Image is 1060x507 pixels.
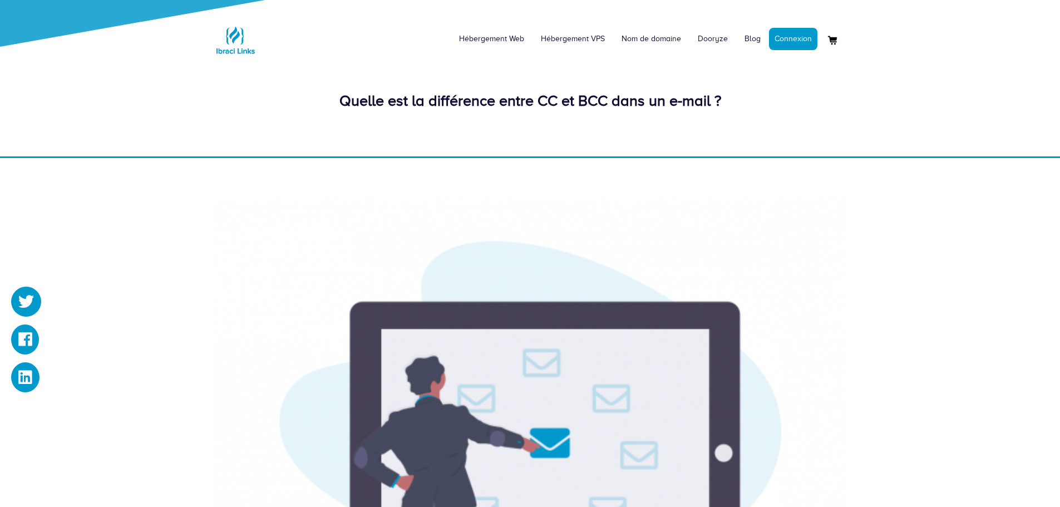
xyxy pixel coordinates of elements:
div: Quelle est la différence entre CC et BCC dans un e-mail ? [213,90,847,112]
a: Hébergement VPS [533,22,613,56]
a: Connexion [769,28,817,50]
a: Hébergement Web [451,22,533,56]
a: Nom de domaine [613,22,689,56]
a: Dooryze [689,22,736,56]
a: Logo Ibraci Links [213,8,258,62]
img: Logo Ibraci Links [213,18,258,62]
a: Blog [736,22,769,56]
